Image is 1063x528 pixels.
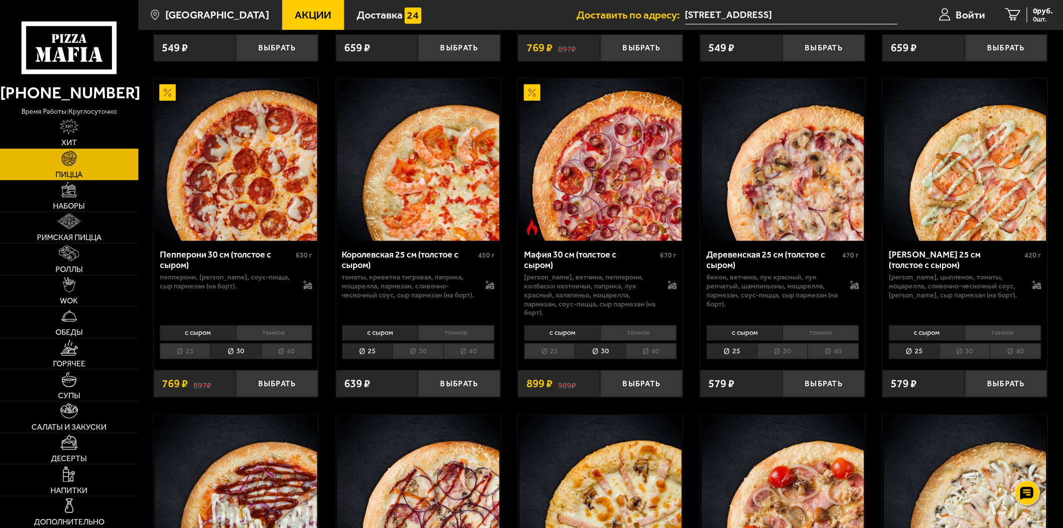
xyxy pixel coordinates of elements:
[965,325,1042,341] li: тонкое
[159,84,176,101] img: Акционный
[577,9,685,20] span: Доставить по адресу:
[956,9,986,20] span: Войти
[757,343,808,360] li: 30
[600,34,683,61] button: Выбрать
[660,251,677,260] span: 670 г
[160,250,293,271] div: Пепперони 30 см (толстое с сыром)
[525,343,575,360] li: 25
[527,42,552,53] span: 769 ₽
[344,378,370,389] span: 639 ₽
[843,251,859,260] span: 470 г
[478,251,495,260] span: 450 г
[418,325,495,341] li: тонкое
[965,34,1048,61] button: Выбрать
[236,370,318,397] button: Выбрать
[525,325,600,341] li: с сыром
[709,42,735,53] span: 549 ₽
[160,273,292,290] p: пепперони, [PERSON_NAME], соус-пицца, сыр пармезан (на борт).
[889,343,940,360] li: 25
[1034,7,1053,15] span: 0 руб.
[336,79,501,241] a: Королевская 25 см (толстое с сыром)
[520,79,682,241] img: Мафия 30 см (толстое с сыром)
[783,325,859,341] li: тонкое
[60,297,78,305] span: WOK
[357,9,403,20] span: Доставка
[58,392,80,400] span: Супы
[344,42,370,53] span: 659 ₽
[418,370,501,397] button: Выбрать
[50,487,87,495] span: Напитки
[709,378,735,389] span: 579 ₽
[160,325,236,341] li: с сыром
[707,273,839,308] p: бекон, ветчина, лук красный, лук репчатый, шампиньоны, моцарелла, пармезан, соус-пицца, сыр парме...
[55,265,83,273] span: Роллы
[889,273,1022,299] p: [PERSON_NAME], цыпленок, томаты, моцарелла, сливочно-чесночный соус, [PERSON_NAME], сыр пармезан ...
[525,250,658,271] div: Мафия 30 см (толстое с сыром)
[889,325,965,341] li: с сыром
[707,325,783,341] li: с сыром
[884,79,1047,241] img: Чикен Ранч 25 см (толстое с сыром)
[524,84,540,101] img: Акционный
[889,250,1023,271] div: [PERSON_NAME] 25 см (толстое с сыром)
[525,273,657,317] p: [PERSON_NAME], ветчина, пепперони, колбаски охотничьи, паприка, лук красный, халапеньо, моцарелла...
[37,234,101,242] span: Римская пицца
[965,370,1048,397] button: Выбрать
[700,79,865,241] a: Деревенская 25 см (толстое с сыром)
[342,325,418,341] li: с сыром
[685,6,898,24] input: Ваш адрес доставки
[940,343,990,360] li: 30
[575,343,625,360] li: 30
[600,325,677,341] li: тонкое
[558,378,576,389] s: 989 ₽
[883,79,1048,241] a: Чикен Ранч 25 см (толстое с сыром)
[61,139,77,147] span: Хит
[53,360,85,368] span: Горячее
[342,343,393,360] li: 25
[444,343,495,360] li: 40
[342,273,475,299] p: томаты, креветка тигровая, паприка, моцарелла, пармезан, сливочно-чесночный соус, сыр пармезан (н...
[155,79,317,241] img: Пепперони 30 см (толстое с сыром)
[296,251,312,260] span: 630 г
[626,343,677,360] li: 40
[342,250,476,271] div: Королевская 25 см (толстое с сыром)
[193,378,211,389] s: 897 ₽
[295,9,331,20] span: Акции
[393,343,443,360] li: 30
[51,455,87,463] span: Десерты
[162,378,188,389] span: 769 ₽
[783,34,865,61] button: Выбрать
[210,343,261,360] li: 30
[162,42,188,53] span: 549 ₽
[518,79,683,241] a: АкционныйОстрое блюдоМафия 30 см (толстое с сыром)
[261,343,312,360] li: 40
[527,378,552,389] span: 899 ₽
[707,250,840,271] div: Деревенская 25 см (толстое с сыром)
[524,219,540,236] img: Острое блюдо
[783,370,865,397] button: Выбрать
[53,202,85,210] span: Наборы
[600,370,683,397] button: Выбрать
[1034,16,1053,22] span: 0 шт.
[685,6,898,24] span: Чугунная улица, 36
[55,171,82,179] span: Пицца
[1025,251,1042,260] span: 420 г
[405,7,421,24] img: 15daf4d41897b9f0e9f617042186c801.svg
[707,343,757,360] li: 25
[236,325,312,341] li: тонкое
[702,79,864,241] img: Деревенская 25 см (толстое с сыром)
[31,423,106,431] span: Салаты и закуски
[160,343,210,360] li: 25
[808,343,859,360] li: 40
[154,79,319,241] a: АкционныйПепперони 30 см (толстое с сыром)
[558,42,576,53] s: 897 ₽
[165,9,269,20] span: [GEOGRAPHIC_DATA]
[891,378,917,389] span: 579 ₽
[418,34,501,61] button: Выбрать
[236,34,318,61] button: Выбрать
[34,518,104,526] span: Дополнительно
[990,343,1041,360] li: 40
[55,328,83,336] span: Обеды
[337,79,500,241] img: Королевская 25 см (толстое с сыром)
[891,42,917,53] span: 659 ₽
